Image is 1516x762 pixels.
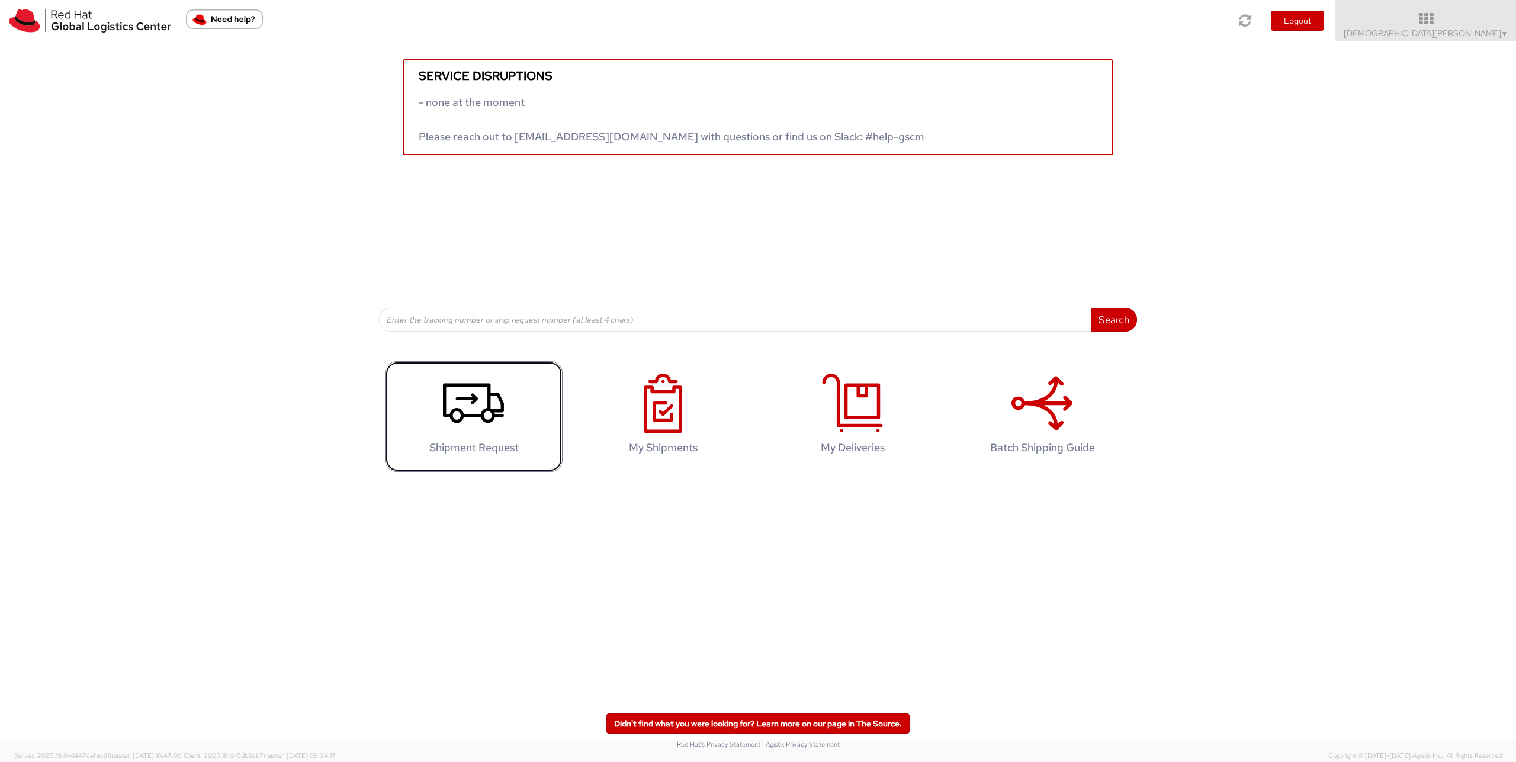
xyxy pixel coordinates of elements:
[184,751,336,760] span: Client: 2025.18.0-5db8ab7
[1271,11,1324,31] button: Logout
[966,442,1119,454] h4: Batch Shipping Guide
[385,361,563,472] a: Shipment Request
[9,9,171,33] img: rh-logistics-00dfa346123c4ec078e1.svg
[397,442,550,454] h4: Shipment Request
[953,361,1131,472] a: Batch Shipping Guide
[762,740,840,748] a: | Agistix Privacy Statement
[1328,751,1502,761] span: Copyright © [DATE]-[DATE] Agistix Inc., All Rights Reserved
[606,713,910,734] a: Didn't find what you were looking for? Learn more on our page in The Source.
[1501,29,1508,38] span: ▼
[1344,28,1508,38] span: [DEMOGRAPHIC_DATA][PERSON_NAME]
[419,95,924,143] span: - none at the moment Please reach out to [EMAIL_ADDRESS][DOMAIN_NAME] with questions or find us o...
[14,751,182,760] span: Server: 2025.19.0-d447cefac8f
[776,442,929,454] h4: My Deliveries
[264,751,336,760] span: master, [DATE] 09:34:17
[419,69,1097,82] h5: Service disruptions
[186,9,263,29] button: Need help?
[574,361,752,472] a: My Shipments
[677,740,760,748] a: Red Hat's Privacy Statement
[587,442,740,454] h4: My Shipments
[764,361,942,472] a: My Deliveries
[1091,308,1137,332] button: Search
[379,308,1091,332] input: Enter the tracking number or ship request number (at least 4 chars)
[403,59,1113,155] a: Service disruptions - none at the moment Please reach out to [EMAIL_ADDRESS][DOMAIN_NAME] with qu...
[110,751,182,760] span: master, [DATE] 10:47:06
